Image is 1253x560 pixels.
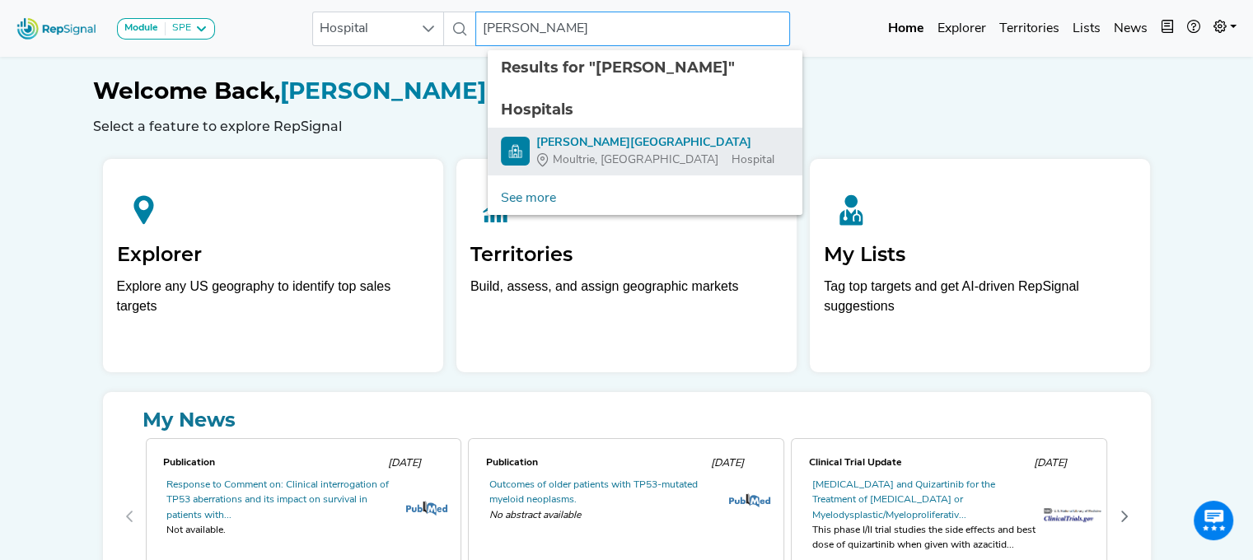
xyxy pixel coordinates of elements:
li: Colquitt Regional Medical Center [488,128,802,175]
a: Lists [1066,12,1107,45]
h2: Explorer [117,243,429,267]
span: [DATE] [387,458,420,469]
a: Outcomes of older patients with TP53-mutated myeloid neoplasms. [489,480,697,505]
div: SPE [166,22,191,35]
h6: Select a feature to explore RepSignal [93,119,1161,134]
div: Explore any US geography to identify top sales targets [117,277,429,316]
span: Publication [485,458,537,468]
div: Not available. [166,523,392,538]
h2: My Lists [824,243,1136,267]
p: Tag top targets and get AI-driven RepSignal suggestions [824,277,1136,325]
h2: Territories [470,243,783,267]
img: trials_logo.af2b3be5.png [1044,508,1101,523]
div: Hospital [536,152,774,169]
button: ModuleSPE [117,18,215,40]
p: Build, assess, and assign geographic markets [470,277,783,325]
a: My ListsTag top targets and get AI-driven RepSignal suggestions [810,159,1150,372]
span: Hospital [313,12,412,45]
a: News [1107,12,1154,45]
button: Intel Book [1154,12,1181,45]
span: Welcome Back, [93,77,280,105]
input: Search a hospital [475,12,790,46]
a: Territories [993,12,1066,45]
a: Explorer [931,12,993,45]
span: Results for "[PERSON_NAME]" [501,58,735,77]
a: [PERSON_NAME][GEOGRAPHIC_DATA]Moultrie, [GEOGRAPHIC_DATA]Hospital [501,134,789,169]
h1: [PERSON_NAME] [93,77,1161,105]
a: Response to Comment on: Clinical interrogation of TP53 aberrations and its impact on survival in ... [166,480,389,520]
a: ExplorerExplore any US geography to identify top sales targets [103,159,443,372]
a: See more [488,182,569,215]
span: [DATE] [1033,458,1066,469]
button: Next Page [1111,503,1138,530]
span: [DATE] [710,458,743,469]
a: My News [116,405,1138,435]
span: Publication [163,458,215,468]
img: pubmed_logo.fab3c44c.png [729,493,770,508]
span: Moultrie, [GEOGRAPHIC_DATA] [553,152,718,169]
a: Home [881,12,931,45]
span: Clinical Trial Update [808,458,901,468]
span: No abstract available [489,508,714,523]
div: This phase I/II trial studies the side effects and best dose of quizartinib when given with azaci... [811,523,1037,553]
strong: Module [124,23,158,33]
img: pubmed_logo.fab3c44c.png [406,501,447,516]
div: Hospitals [501,99,789,121]
img: Hospital Search Icon [501,137,530,166]
a: TerritoriesBuild, assess, and assign geographic markets [456,159,797,372]
div: [PERSON_NAME][GEOGRAPHIC_DATA] [536,134,774,152]
a: [MEDICAL_DATA] and Quizartinib for the Treatment of [MEDICAL_DATA] or Myelodysplastic/Myeloprolif... [811,480,994,520]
